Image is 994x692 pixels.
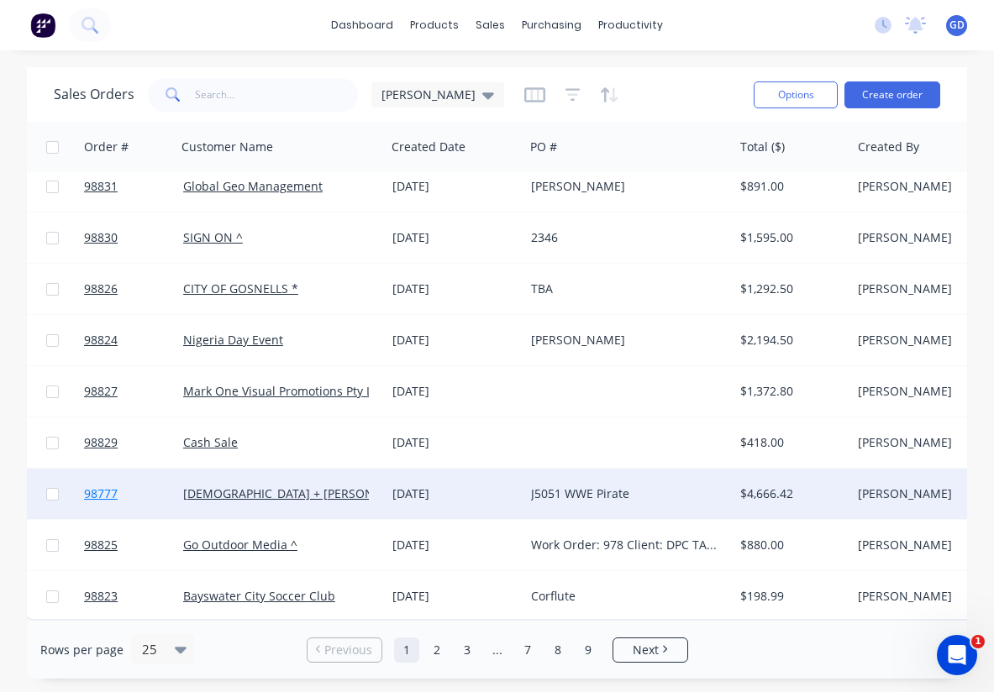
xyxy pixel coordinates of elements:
div: $880.00 [740,537,839,553]
span: 98823 [84,588,118,605]
a: Page 8 [545,637,571,663]
a: Jump forward [485,637,510,663]
div: Work Order: 978 Client: DPC TAFE [531,537,718,553]
div: Created By [858,139,919,155]
span: Rows per page [40,642,124,658]
a: Page 1 is your current page [394,637,419,663]
div: [DATE] [392,332,518,349]
input: Search... [195,78,359,112]
a: Nigeria Day Event [183,332,283,348]
a: 98826 [84,264,185,314]
div: J5051 WWE Pirate [531,485,718,502]
span: 98827 [84,383,118,400]
div: Corflute [531,588,718,605]
img: Factory [30,13,55,38]
div: $1,372.80 [740,383,839,400]
div: PO # [530,139,557,155]
a: SIGN ON ^ [183,229,243,245]
div: TBA [531,280,718,297]
ul: Pagination [300,637,695,663]
div: [DATE] [392,383,518,400]
a: Page 2 [424,637,450,663]
span: 1 [971,635,985,648]
div: purchasing [513,13,590,38]
a: dashboard [323,13,402,38]
span: Previous [324,642,372,658]
a: 98827 [84,366,185,417]
span: 98829 [84,434,118,451]
a: Page 3 [455,637,480,663]
a: Previous page [308,642,381,658]
div: products [402,13,467,38]
a: Page 9 [576,637,601,663]
a: 98825 [84,520,185,570]
div: $2,194.50 [740,332,839,349]
a: 98830 [84,212,185,263]
div: Order # [84,139,129,155]
span: 98824 [84,332,118,349]
div: [DATE] [392,280,518,297]
div: [PERSON_NAME] [531,332,718,349]
span: Next [633,642,659,658]
button: Options [754,81,838,108]
div: sales [467,13,513,38]
a: 98824 [84,315,185,365]
div: [DATE] [392,485,518,502]
div: $418.00 [740,434,839,451]
a: 98777 [84,469,185,519]
div: [DATE] [392,229,518,246]
span: [PERSON_NAME] [381,86,476,103]
div: [PERSON_NAME] [531,178,718,195]
a: CITY OF GOSNELLS * [183,280,298,296]
a: Global Geo Management [183,178,323,194]
div: $4,666.42 [740,485,839,502]
div: [DATE] [392,537,518,553]
div: productivity [590,13,671,38]
span: 98831 [84,178,118,195]
div: 2346 [531,229,718,246]
div: [DATE] [392,434,518,451]
div: Created Date [392,139,465,155]
div: [DATE] [392,178,518,195]
a: Mark One Visual Promotions Pty Ltd (M1V)^ [183,383,425,399]
div: $1,595.00 [740,229,839,246]
span: 98825 [84,537,118,553]
div: Total ($) [740,139,785,155]
a: Go Outdoor Media ^ [183,537,297,553]
a: 98831 [84,161,185,212]
div: [DATE] [392,588,518,605]
span: 98830 [84,229,118,246]
div: $1,292.50 [740,280,839,297]
div: Customer Name [181,139,273,155]
h1: Sales Orders [54,86,134,102]
a: 98823 [84,571,185,621]
iframe: Intercom live chat [937,635,977,675]
div: $891.00 [740,178,839,195]
a: [DEMOGRAPHIC_DATA] + [PERSON_NAME] ^ [183,485,428,501]
a: 98829 [84,417,185,468]
span: 98777 [84,485,118,502]
span: GD [949,18,965,33]
span: 98826 [84,280,118,297]
div: $198.99 [740,588,839,605]
a: Cash Sale [183,434,238,450]
a: Bayswater City Soccer Club [183,588,335,604]
a: Page 7 [515,637,540,663]
a: Next page [613,642,687,658]
button: Create order [844,81,940,108]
